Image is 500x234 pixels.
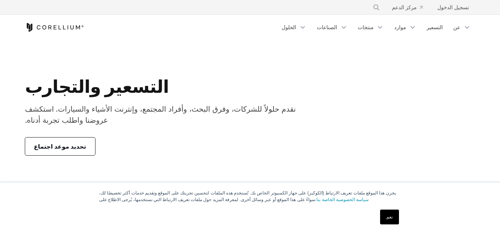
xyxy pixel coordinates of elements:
[380,210,399,224] a: نعم
[315,197,369,202] a: سياسة الخصوصية الخاصة بنا.
[364,1,475,14] div: قائمة التنقل
[370,1,383,14] button: يبحث
[25,75,169,97] font: التسعير والتجارب
[317,24,337,30] font: الصناعات
[282,24,296,30] font: الحلول
[437,4,469,10] font: تسجيل الدخول
[358,24,373,30] font: منتجات
[386,214,393,220] font: نعم
[25,105,296,125] font: نقدم حلولاً للشركات، وفرق البحث، وأفراد المجتمع، وإنترنت الأشياء والسيارات. استكشف عروضنا واطلب ت...
[427,24,443,30] font: التسعير
[99,190,396,202] font: يخزن هذا الموقع ملفات تعريف الارتباط (الكوكيز) على جهاز الكمبيوتر الخاص بك. تُستخدم هذه الملفات ل...
[277,21,475,34] div: قائمة التنقل
[394,24,406,30] font: موارد
[34,143,86,150] font: تحديد موعد اجتماع
[453,24,460,30] font: عن
[392,4,417,10] font: مركز الدعم
[25,138,95,155] a: تحديد موعد اجتماع
[25,23,84,32] a: كوريليوم هوم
